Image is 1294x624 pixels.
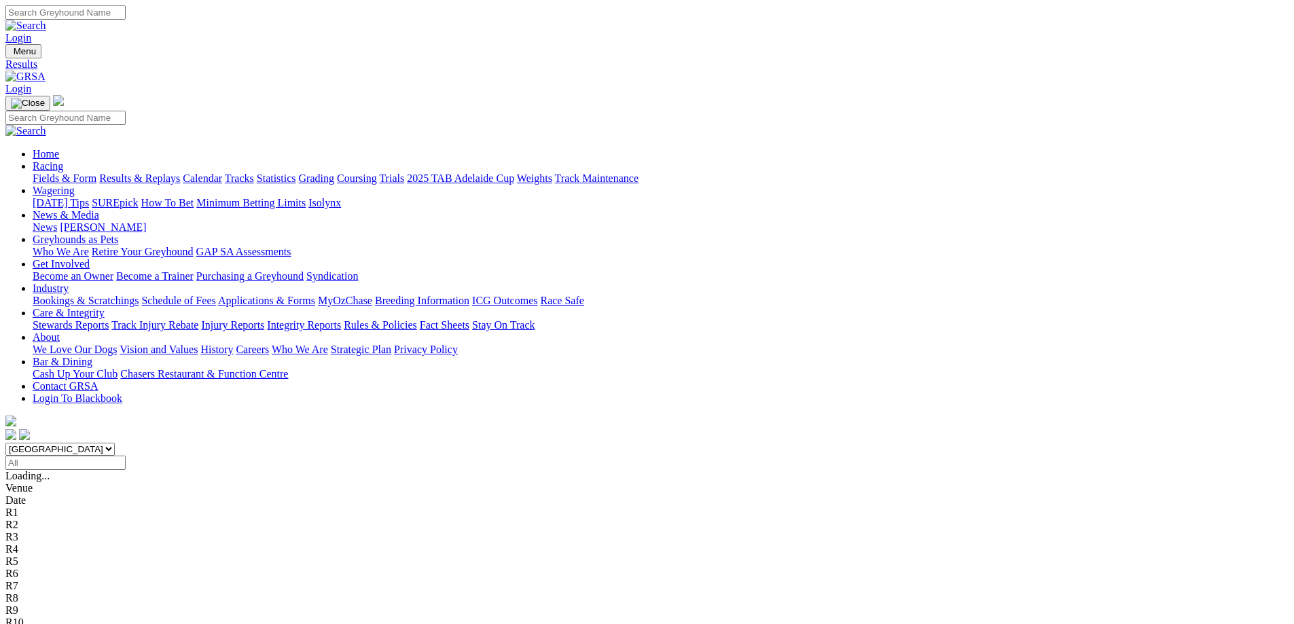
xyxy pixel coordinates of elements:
a: Integrity Reports [267,319,341,331]
a: ICG Outcomes [472,295,537,306]
div: R2 [5,519,1289,531]
a: Purchasing a Greyhound [196,270,304,282]
div: R8 [5,592,1289,604]
a: Coursing [337,172,377,184]
a: Privacy Policy [394,344,458,355]
a: Login To Blackbook [33,392,122,404]
a: Care & Integrity [33,307,105,318]
button: Toggle navigation [5,44,41,58]
div: R3 [5,531,1289,543]
a: MyOzChase [318,295,372,306]
img: twitter.svg [19,429,30,440]
div: Care & Integrity [33,319,1289,331]
a: Cash Up Your Club [33,368,118,380]
a: Grading [299,172,334,184]
a: Injury Reports [201,319,264,331]
a: Vision and Values [120,344,198,355]
a: News [33,221,57,233]
a: Bookings & Scratchings [33,295,139,306]
a: Home [33,148,59,160]
img: logo-grsa-white.png [53,95,64,106]
div: R7 [5,580,1289,592]
div: Get Involved [33,270,1289,282]
a: Stay On Track [472,319,535,331]
a: We Love Our Dogs [33,344,117,355]
a: About [33,331,60,343]
div: Date [5,494,1289,507]
button: Toggle navigation [5,96,50,111]
a: Login [5,32,31,43]
a: Login [5,83,31,94]
img: Search [5,20,46,32]
a: Applications & Forms [218,295,315,306]
a: Syndication [306,270,358,282]
div: R4 [5,543,1289,555]
a: Track Injury Rebate [111,319,198,331]
a: Become a Trainer [116,270,194,282]
a: Chasers Restaurant & Function Centre [120,368,288,380]
a: Industry [33,282,69,294]
div: R1 [5,507,1289,519]
span: Loading... [5,470,50,481]
a: Minimum Betting Limits [196,197,306,208]
a: Wagering [33,185,75,196]
a: Fields & Form [33,172,96,184]
a: Bar & Dining [33,356,92,367]
a: Retire Your Greyhound [92,246,194,257]
div: Greyhounds as Pets [33,246,1289,258]
img: GRSA [5,71,46,83]
a: Results & Replays [99,172,180,184]
div: News & Media [33,221,1289,234]
a: Who We Are [33,246,89,257]
a: Results [5,58,1289,71]
input: Search [5,111,126,125]
input: Search [5,5,126,20]
img: logo-grsa-white.png [5,416,16,426]
a: Calendar [183,172,222,184]
a: Who We Are [272,344,328,355]
a: Rules & Policies [344,319,417,331]
div: Wagering [33,197,1289,209]
img: Close [11,98,45,109]
a: Weights [517,172,552,184]
a: History [200,344,233,355]
div: Bar & Dining [33,368,1289,380]
a: News & Media [33,209,99,221]
a: SUREpick [92,197,138,208]
a: Race Safe [540,295,583,306]
div: Venue [5,482,1289,494]
a: Trials [379,172,404,184]
img: Search [5,125,46,137]
a: [PERSON_NAME] [60,221,146,233]
span: Menu [14,46,36,56]
a: How To Bet [141,197,194,208]
img: facebook.svg [5,429,16,440]
div: R5 [5,555,1289,568]
a: Greyhounds as Pets [33,234,118,245]
a: Statistics [257,172,296,184]
a: Stewards Reports [33,319,109,331]
a: Racing [33,160,63,172]
a: Schedule of Fees [141,295,215,306]
div: Racing [33,172,1289,185]
a: Become an Owner [33,270,113,282]
a: Isolynx [308,197,341,208]
a: Breeding Information [375,295,469,306]
a: Contact GRSA [33,380,98,392]
a: 2025 TAB Adelaide Cup [407,172,514,184]
div: R6 [5,568,1289,580]
a: Strategic Plan [331,344,391,355]
a: Track Maintenance [555,172,639,184]
a: Careers [236,344,269,355]
a: Fact Sheets [420,319,469,331]
a: Get Involved [33,258,90,270]
a: [DATE] Tips [33,197,89,208]
a: Tracks [225,172,254,184]
input: Select date [5,456,126,470]
div: Industry [33,295,1289,307]
div: About [33,344,1289,356]
div: R9 [5,604,1289,617]
a: GAP SA Assessments [196,246,291,257]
